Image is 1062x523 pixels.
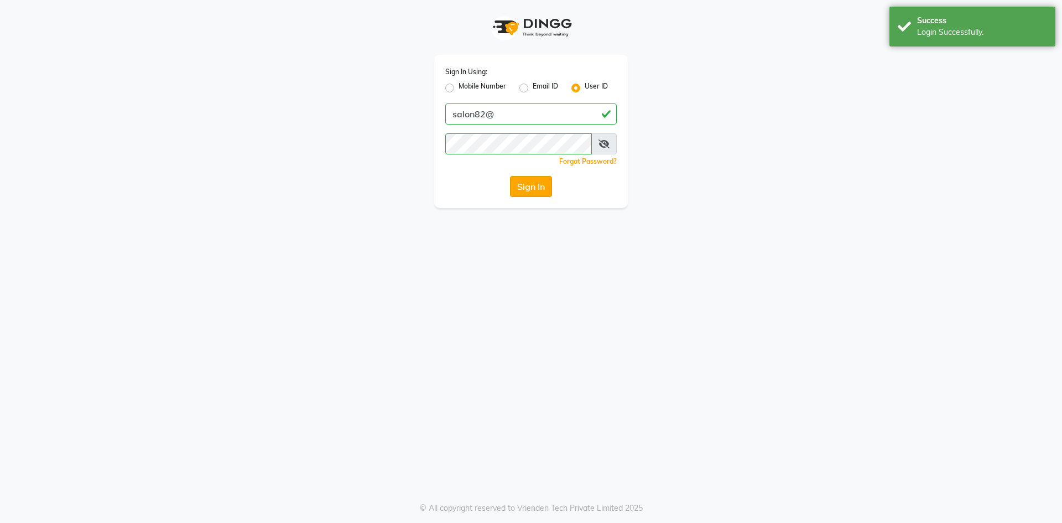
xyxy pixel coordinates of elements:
a: Forgot Password? [559,157,617,165]
button: Sign In [510,176,552,197]
label: Mobile Number [459,81,506,95]
input: Username [445,103,617,125]
div: Login Successfully. [917,27,1047,38]
label: Sign In Using: [445,67,487,77]
input: Username [445,133,592,154]
div: Success [917,15,1047,27]
img: logo1.svg [487,11,575,44]
label: User ID [585,81,608,95]
label: Email ID [533,81,558,95]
